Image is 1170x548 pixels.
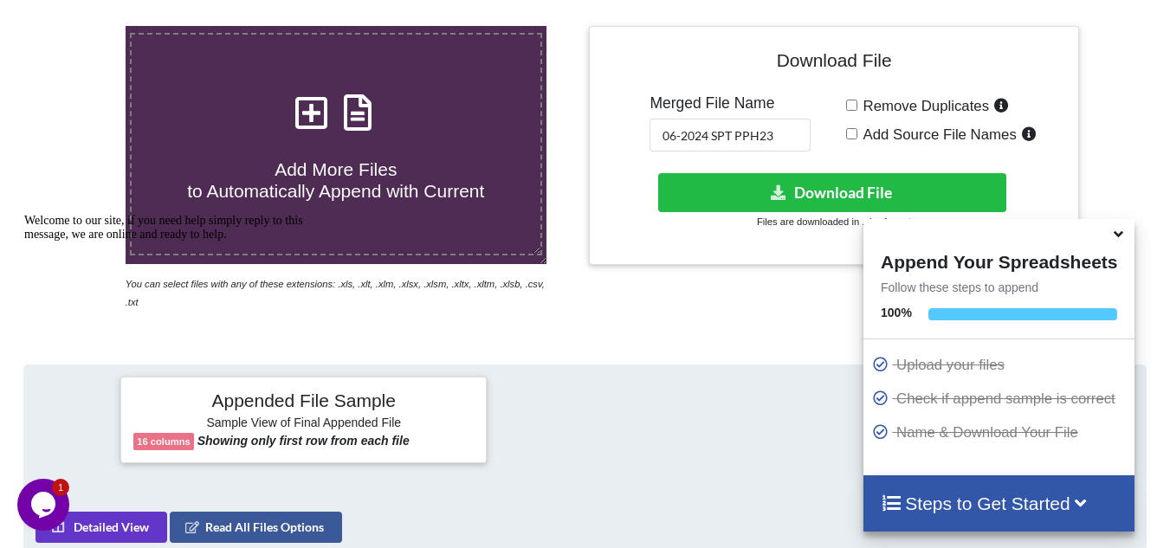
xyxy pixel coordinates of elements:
[863,279,1134,296] p: Follow these steps to append
[17,479,73,531] iframe: chat widget
[857,98,990,114] span: Remove Duplicates
[658,173,1006,212] button: Download File
[872,422,1130,443] p: Name & Download Your File
[602,39,1065,88] h4: Download File
[872,354,1130,376] p: Upload your files
[170,512,342,543] button: Read All Files Options
[757,216,911,227] small: Files are downloaded in .xlsx format
[126,279,545,307] i: You can select files with any of these extensions: .xls, .xlt, .xlm, .xlsx, .xlsm, .xltx, .xltm, ...
[650,94,811,113] h5: Merged File Name
[36,512,167,543] button: Detailed View
[187,159,484,201] span: Add More Files to Automatically Append with Current
[197,434,410,448] b: Showing only first row from each file
[17,207,329,470] iframe: chat widget
[7,7,286,34] span: Welcome to our site, if you need help simply reply to this message, we are online and ready to help.
[7,7,319,35] div: Welcome to our site, if you need help simply reply to this message, we are online and ready to help.
[872,388,1130,409] p: Check if append sample is correct
[881,493,1117,514] h4: Steps to Get Started
[863,247,1134,273] h4: Append Your Spreadsheets
[857,126,1017,143] span: Add Source File Names
[881,306,912,319] b: 100 %
[650,119,811,152] input: Enter File Name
